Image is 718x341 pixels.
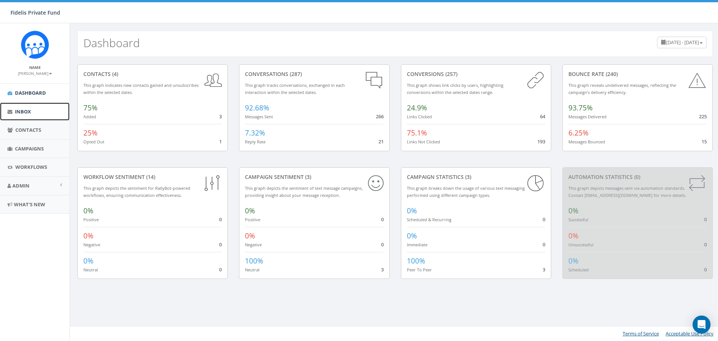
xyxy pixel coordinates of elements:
[245,173,383,181] div: Campaign Sentiment
[381,241,384,248] span: 0
[245,139,266,144] small: Reply Rate
[378,138,384,145] span: 21
[245,217,260,222] small: Positive
[568,139,605,144] small: Messages Bounced
[29,65,41,70] small: Name
[83,267,98,273] small: Neutral
[407,217,451,222] small: Scheduled & Recurring
[83,37,140,49] h2: Dashboard
[704,216,707,223] span: 0
[568,114,607,119] small: Messages Delivered
[407,173,545,181] div: Campaign Statistics
[537,138,545,145] span: 193
[407,256,425,266] span: 100%
[288,70,302,77] span: (287)
[15,127,41,133] span: Contacts
[407,242,427,247] small: Immediate
[219,216,222,223] span: 0
[83,70,222,78] div: contacts
[18,71,52,76] small: [PERSON_NAME]
[245,70,383,78] div: conversations
[245,206,255,216] span: 0%
[568,128,589,138] span: 6.25%
[83,185,190,198] small: This graph depicts the sentiment for RallyBot-powered workflows, ensuring communication effective...
[304,173,311,180] span: (3)
[219,113,222,120] span: 3
[245,128,265,138] span: 7.32%
[219,266,222,273] span: 0
[83,206,93,216] span: 0%
[245,82,345,95] small: This graph tracks conversations, exchanged in each interaction within the selected dates.
[245,231,255,241] span: 0%
[407,70,545,78] div: conversions
[407,267,432,273] small: Peer To Peer
[540,113,545,120] span: 64
[704,266,707,273] span: 0
[83,242,100,247] small: Negative
[666,330,714,337] a: Acceptable Use Policy
[568,185,686,198] small: This graph depicts messages sent via automation standards. Contact [EMAIL_ADDRESS][DOMAIN_NAME] f...
[407,114,432,119] small: Links Clicked
[14,201,45,208] span: What's New
[543,216,545,223] span: 0
[702,138,707,145] span: 15
[15,89,46,96] span: Dashboard
[83,103,98,113] span: 75%
[18,70,52,76] a: [PERSON_NAME]
[83,217,99,222] small: Positive
[83,139,104,144] small: Opted Out
[10,9,60,16] span: Fidelis Private Fund
[245,114,273,119] small: Messages Sent
[15,164,47,170] span: Workflows
[83,114,96,119] small: Added
[543,266,545,273] span: 3
[83,256,93,266] span: 0%
[407,103,427,113] span: 24.9%
[568,256,579,266] span: 0%
[145,173,155,180] span: (14)
[376,113,384,120] span: 266
[704,241,707,248] span: 0
[623,330,659,337] a: Terms of Service
[381,216,384,223] span: 0
[568,231,579,241] span: 0%
[407,185,525,198] small: This graph breaks down the usage of various text messaging performed using different campaign types.
[543,241,545,248] span: 0
[245,185,363,198] small: This graph depicts the sentiment of text message campaigns, providing insight about your message ...
[568,82,676,95] small: This graph reveals undelivered messages, reflecting the campaign's delivery efficiency.
[604,70,618,77] span: (240)
[407,206,417,216] span: 0%
[12,182,30,189] span: Admin
[568,103,593,113] span: 93.75%
[407,128,427,138] span: 75.1%
[464,173,471,180] span: (3)
[83,82,199,95] small: This graph indicates new contacts gained and unsubscribes within the selected dates.
[666,39,699,46] span: [DATE] - [DATE]
[15,108,31,115] span: Inbox
[245,256,263,266] span: 100%
[568,242,593,247] small: Unsuccessful
[407,139,440,144] small: Links Not Clicked
[21,31,49,59] img: Rally_Corp_Icon.png
[381,266,384,273] span: 3
[15,145,44,152] span: Campaigns
[83,231,93,241] span: 0%
[111,70,118,77] span: (4)
[444,70,457,77] span: (257)
[568,173,707,181] div: Automation Statistics
[568,267,589,273] small: Scheduled
[407,231,417,241] span: 0%
[219,138,222,145] span: 1
[568,70,707,78] div: Bounce Rate
[245,267,260,273] small: Neutral
[83,173,222,181] div: Workflow Sentiment
[83,128,98,138] span: 25%
[693,316,711,334] div: Open Intercom Messenger
[699,113,707,120] span: 225
[219,241,222,248] span: 0
[633,173,640,180] span: (0)
[568,206,579,216] span: 0%
[407,82,503,95] small: This graph shows link clicks by users, highlighting conversions within the selected dates range.
[245,103,269,113] span: 92.68%
[568,217,588,222] small: Successful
